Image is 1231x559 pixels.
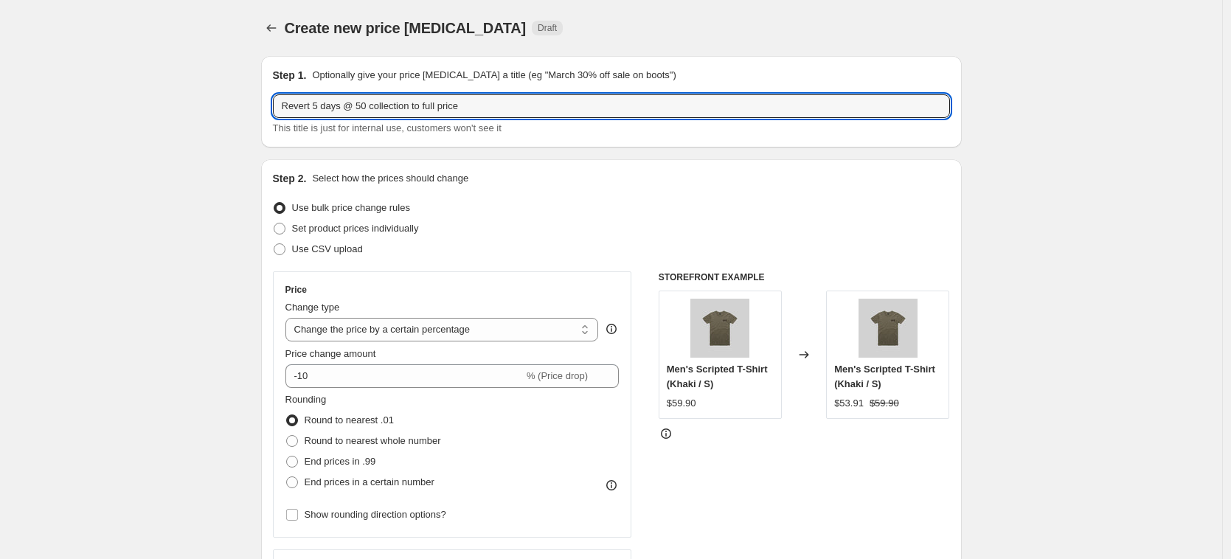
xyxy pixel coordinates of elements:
span: Set product prices individually [292,223,419,234]
span: End prices in a certain number [305,476,434,487]
input: 30% off holiday sale [273,94,950,118]
span: Use CSV upload [292,243,363,254]
span: % (Price drop) [527,370,588,381]
p: Select how the prices should change [312,171,468,186]
img: TEE_AW18_01_3_80x.jpg [690,299,749,358]
span: Round to nearest whole number [305,435,441,446]
div: help [604,322,619,336]
h2: Step 2. [273,171,307,186]
span: Use bulk price change rules [292,202,410,213]
span: Men's Scripted T-Shirt (Khaki / S) [834,364,935,389]
div: $59.90 [667,396,696,411]
h2: Step 1. [273,68,307,83]
span: Round to nearest .01 [305,414,394,426]
span: Create new price [MEDICAL_DATA] [285,20,527,36]
p: Optionally give your price [MEDICAL_DATA] a title (eg "March 30% off sale on boots") [312,68,676,83]
span: Price change amount [285,348,376,359]
div: $53.91 [834,396,864,411]
span: Change type [285,302,340,313]
h3: Price [285,284,307,296]
strike: $59.90 [870,396,899,411]
span: This title is just for internal use, customers won't see it [273,122,502,133]
button: Price change jobs [261,18,282,38]
span: Show rounding direction options? [305,509,446,520]
span: Men's Scripted T-Shirt (Khaki / S) [667,364,768,389]
span: End prices in .99 [305,456,376,467]
img: TEE_AW18_01_3_80x.jpg [859,299,918,358]
span: Rounding [285,394,327,405]
span: Draft [538,22,557,34]
input: -15 [285,364,524,388]
h6: STOREFRONT EXAMPLE [659,271,950,283]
